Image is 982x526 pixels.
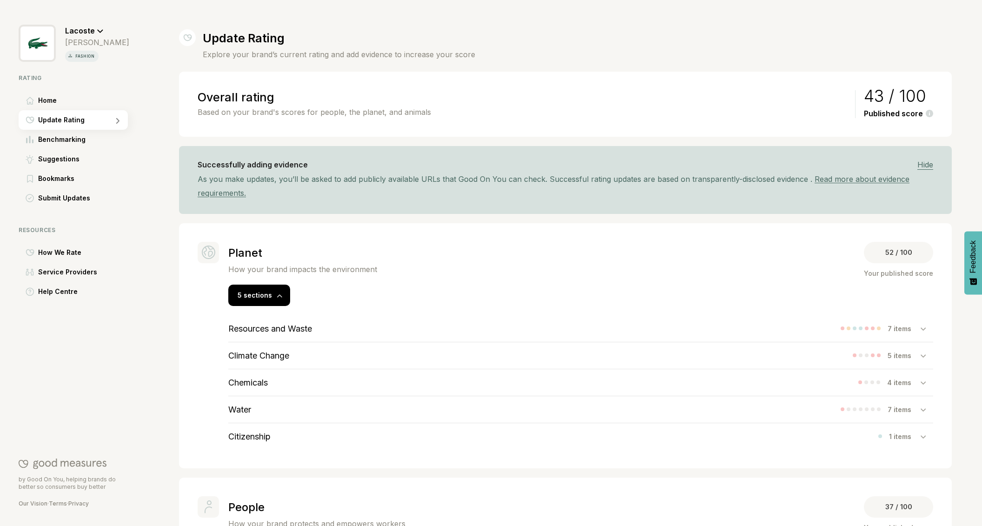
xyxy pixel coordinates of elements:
[38,95,57,106] span: Home
[65,26,95,35] span: Lacoste
[228,500,405,514] h2: People
[19,282,129,301] a: Help CentreHelp Centre
[26,116,34,124] img: Update Rating
[19,110,129,130] a: Update RatingUpdate Rating
[26,155,34,164] img: Suggestions
[864,242,933,263] div: 52 / 100
[38,114,85,126] span: Update Rating
[38,286,78,297] span: Help Centre
[67,53,73,59] img: vertical icon
[202,246,215,259] img: Planet
[26,249,34,256] img: How We Rate
[26,136,33,143] img: Benchmarking
[864,109,933,118] div: Published score
[969,240,977,273] span: Feedback
[19,262,129,282] a: Service ProvidersService Providers
[228,246,377,260] h2: Planet
[38,134,86,145] span: Benchmarking
[888,406,921,413] div: 7 items
[198,107,850,118] p: Based on your brand's scores for people, the planet, and animals
[198,90,850,104] h2: Overall rating
[38,173,74,184] span: Bookmarks
[238,291,272,299] span: 5 sections
[19,149,129,169] a: SuggestionsSuggestions
[27,175,33,183] img: Bookmarks
[228,378,268,387] h3: Chemicals
[198,172,933,200] div: As you make updates, you’ll be asked to add publicly available URLs that Good On You can check. S...
[198,160,308,169] h3: Successfully adding evidence
[19,91,129,110] a: HomeHome
[183,29,192,46] img: Update Rating
[49,500,67,507] a: Terms
[228,432,271,441] h3: Citizenship
[228,324,312,333] h3: Resources and Waste
[19,458,106,469] img: Good On You
[19,500,47,507] a: Our Vision
[888,352,921,360] div: 5 items
[19,169,129,188] a: BookmarksBookmarks
[38,247,81,258] span: How We Rate
[228,405,251,414] h3: Water
[19,130,129,149] a: BenchmarkingBenchmarking
[941,485,973,517] iframe: Website support platform help button
[203,49,475,60] h4: Explore your brand’s current rating and add evidence to increase your score
[964,231,982,294] button: Feedback - Show survey
[888,325,921,333] div: 7 items
[38,193,90,204] span: Submit Updates
[198,174,909,198] a: Read more about evidence requirements.
[26,287,34,296] img: Help Centre
[73,53,97,60] p: fashion
[38,153,80,165] span: Suggestions
[19,226,129,233] div: Resources
[228,351,289,360] h3: Climate Change
[19,476,128,491] p: by Good On You, helping brands do better so consumers buy better
[19,188,129,208] a: Submit UpdatesSubmit Updates
[205,500,212,513] img: People
[38,266,97,278] span: Service Providers
[19,243,129,262] a: How We RateHow We Rate
[26,268,34,276] img: Service Providers
[864,496,933,518] div: 37 / 100
[26,194,34,202] img: Submit Updates
[864,268,933,279] div: Your published score
[26,97,34,105] img: Home
[864,90,933,101] div: 43 / 100
[68,500,89,507] a: Privacy
[203,31,475,45] h1: Update Rating
[917,160,933,170] span: Hide
[889,433,921,440] div: 1 items
[887,379,921,386] div: 4 items
[228,265,377,274] p: How your brand impacts the environment
[65,38,129,47] div: [PERSON_NAME]
[19,74,129,81] div: Rating
[19,500,128,507] div: · ·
